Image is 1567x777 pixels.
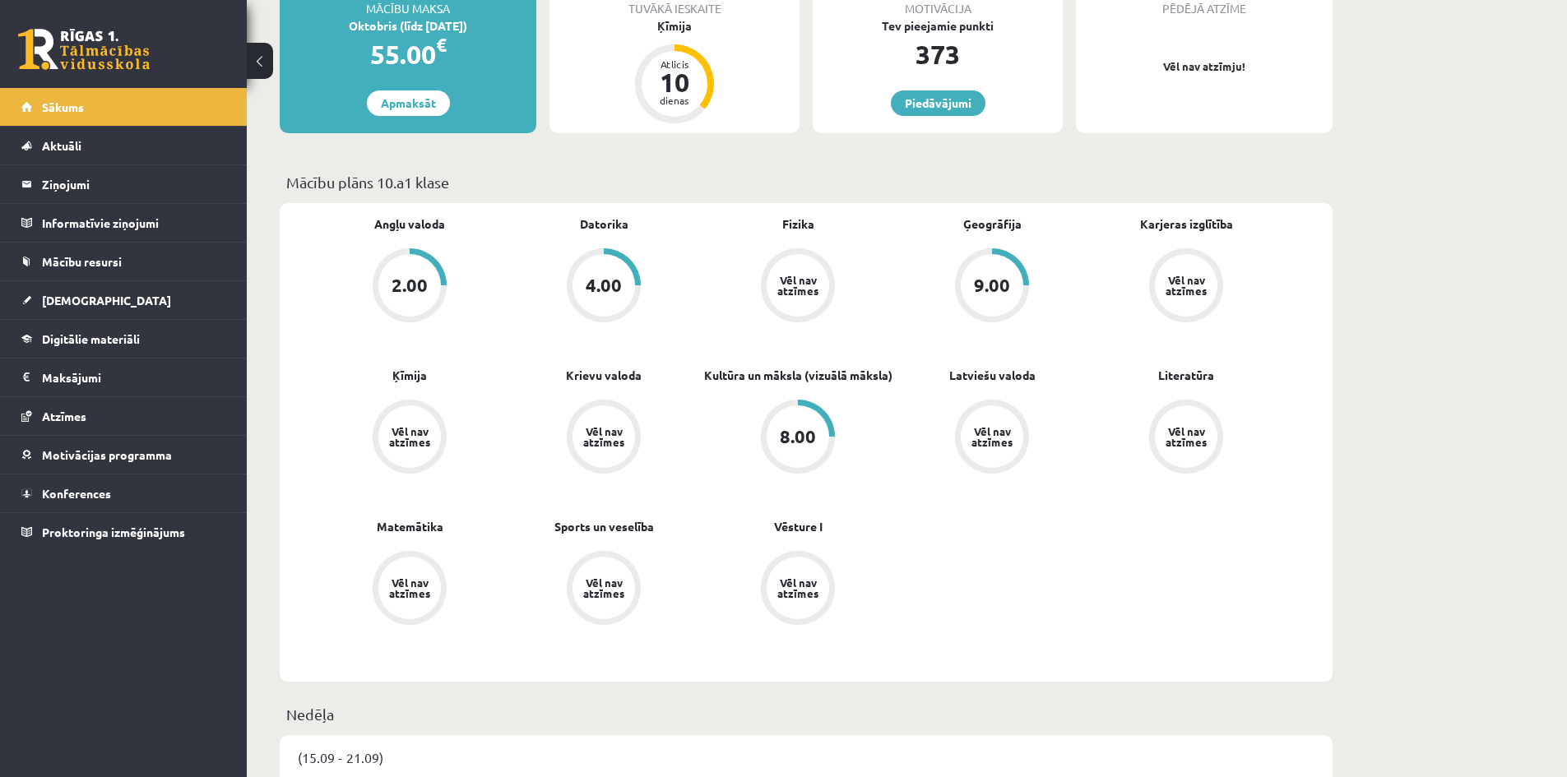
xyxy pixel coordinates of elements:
a: Ķīmija Atlicis 10 dienas [549,17,800,126]
div: Oktobris (līdz [DATE]) [280,17,536,35]
div: dienas [650,95,699,105]
a: Ziņojumi [21,165,226,203]
a: Aktuāli [21,127,226,164]
div: Atlicis [650,59,699,69]
a: Mācību resursi [21,243,226,280]
a: Kultūra un māksla (vizuālā māksla) [704,367,892,384]
a: 8.00 [701,400,895,477]
a: Proktoringa izmēģinājums [21,513,226,551]
a: Vēsture I [774,518,823,535]
p: Nedēļa [286,703,1326,725]
a: Sākums [21,88,226,126]
p: Mācību plāns 10.a1 klase [286,171,1326,193]
a: Digitālie materiāli [21,320,226,358]
div: Vēl nav atzīmes [581,426,627,447]
span: Konferences [42,486,111,501]
a: Piedāvājumi [891,90,985,116]
a: Fizika [782,215,814,233]
div: Vēl nav atzīmes [1163,426,1209,447]
span: € [436,33,447,57]
a: 2.00 [313,248,507,326]
a: Angļu valoda [374,215,445,233]
div: Vēl nav atzīmes [775,275,821,296]
div: 9.00 [974,276,1010,294]
span: Proktoringa izmēģinājums [42,525,185,539]
legend: Maksājumi [42,358,226,396]
span: Sākums [42,99,84,114]
a: Maksājumi [21,358,226,396]
a: Vēl nav atzīmes [1089,248,1283,326]
a: Latviešu valoda [949,367,1036,384]
div: Vēl nav atzīmes [387,577,433,599]
div: Vēl nav atzīmes [581,577,627,599]
div: Vēl nav atzīmes [969,426,1015,447]
a: Vēl nav atzīmes [701,248,895,326]
div: 8.00 [780,428,816,446]
a: Apmaksāt [367,90,450,116]
span: Digitālie materiāli [42,331,140,346]
a: Datorika [580,215,628,233]
a: Vēl nav atzīmes [895,400,1089,477]
legend: Informatīvie ziņojumi [42,204,226,242]
span: Motivācijas programma [42,447,172,462]
div: 4.00 [586,276,622,294]
a: Ķīmija [392,367,427,384]
a: 4.00 [507,248,701,326]
p: Vēl nav atzīmju! [1084,58,1324,75]
a: Vēl nav atzīmes [507,551,701,628]
div: 373 [813,35,1063,74]
a: Vēl nav atzīmes [313,551,507,628]
a: Informatīvie ziņojumi [21,204,226,242]
a: Atzīmes [21,397,226,435]
div: Vēl nav atzīmes [775,577,821,599]
div: 2.00 [392,276,428,294]
a: Ģeogrāfija [963,215,1022,233]
span: Atzīmes [42,409,86,423]
a: Konferences [21,474,226,512]
div: Vēl nav atzīmes [1163,275,1209,296]
a: Rīgas 1. Tālmācības vidusskola [18,29,150,70]
legend: Ziņojumi [42,165,226,203]
div: 10 [650,69,699,95]
a: Matemātika [377,518,443,535]
a: Vēl nav atzīmes [701,551,895,628]
span: Mācību resursi [42,254,122,269]
a: Krievu valoda [566,367,642,384]
a: 9.00 [895,248,1089,326]
a: Motivācijas programma [21,436,226,474]
span: Aktuāli [42,138,81,153]
a: [DEMOGRAPHIC_DATA] [21,281,226,319]
a: Sports un veselība [554,518,654,535]
a: Vēl nav atzīmes [507,400,701,477]
a: Vēl nav atzīmes [313,400,507,477]
div: Tev pieejamie punkti [813,17,1063,35]
a: Vēl nav atzīmes [1089,400,1283,477]
div: Vēl nav atzīmes [387,426,433,447]
div: 55.00 [280,35,536,74]
a: Literatūra [1158,367,1214,384]
a: Karjeras izglītība [1140,215,1233,233]
div: Ķīmija [549,17,800,35]
span: [DEMOGRAPHIC_DATA] [42,293,171,308]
